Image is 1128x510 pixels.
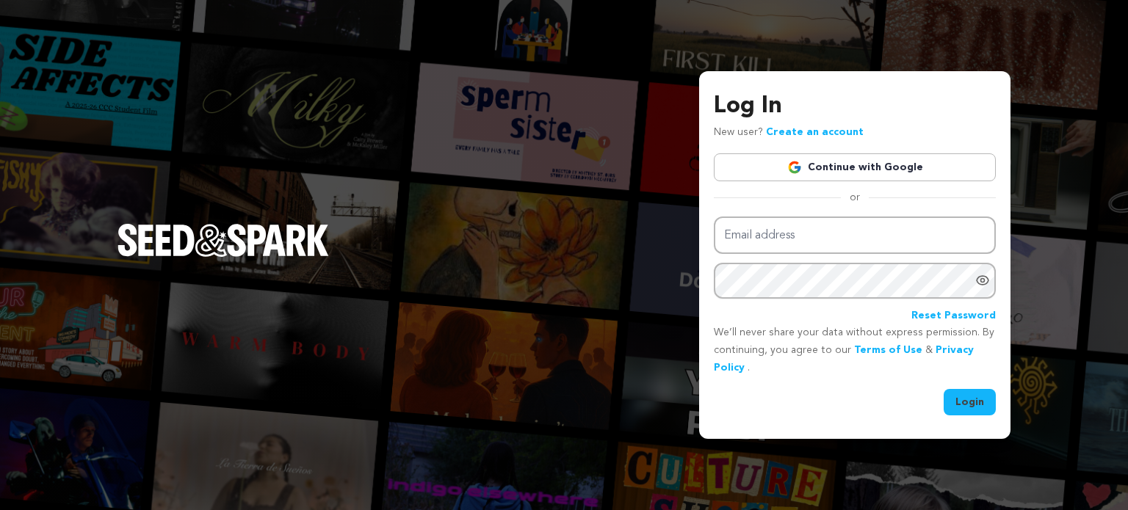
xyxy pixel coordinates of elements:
[714,89,996,124] h3: Log In
[787,160,802,175] img: Google logo
[975,273,990,288] a: Show password as plain text. Warning: this will display your password on the screen.
[714,153,996,181] a: Continue with Google
[714,124,864,142] p: New user?
[714,345,974,373] a: Privacy Policy
[117,224,329,256] img: Seed&Spark Logo
[714,216,996,254] input: Email address
[854,345,922,355] a: Terms of Use
[944,389,996,415] button: Login
[714,324,996,376] p: We’ll never share your data without express permission. By continuing, you agree to our & .
[766,127,864,137] a: Create an account
[117,224,329,285] a: Seed&Spark Homepage
[911,307,996,325] a: Reset Password
[841,190,869,205] span: or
